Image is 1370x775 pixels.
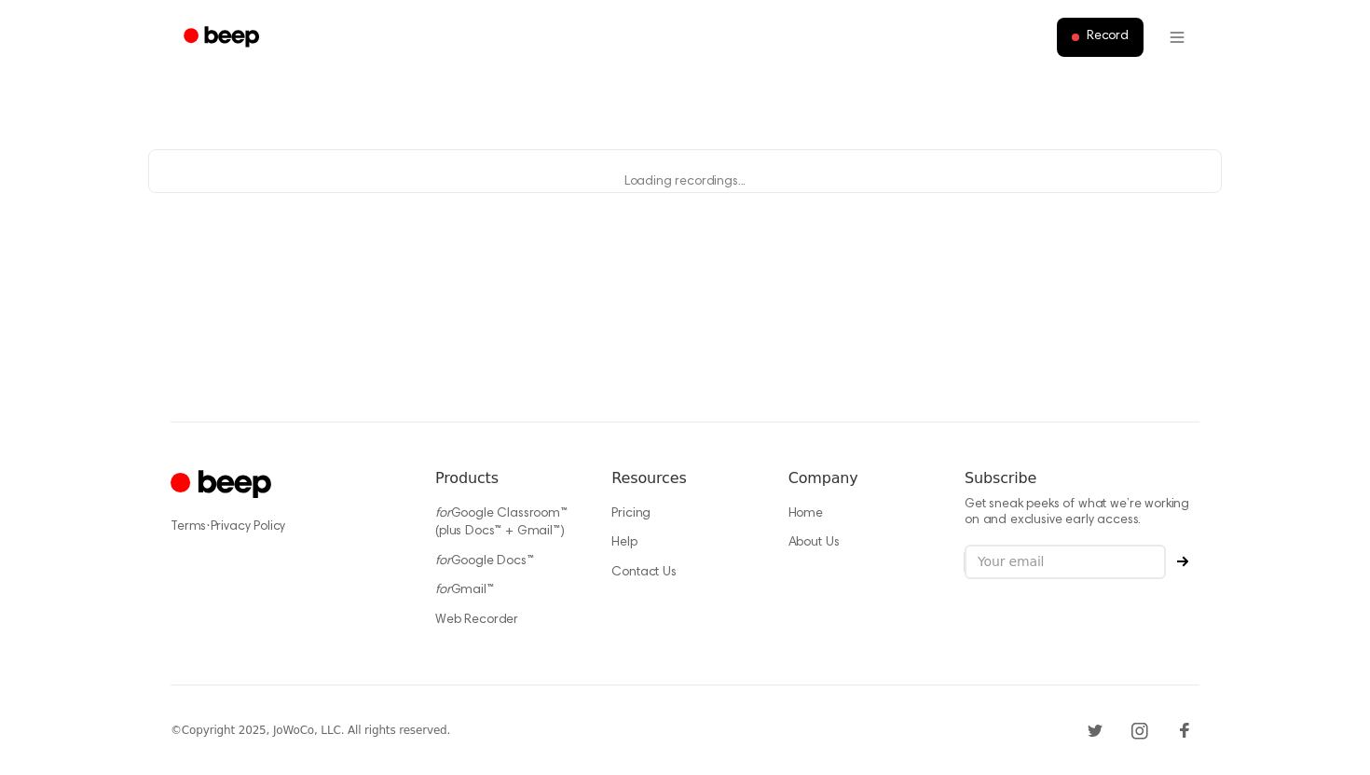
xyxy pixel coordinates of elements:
[435,555,534,568] a: forGoogle Docs™
[171,518,405,536] div: ·
[1080,715,1110,745] a: Twitter
[1155,15,1199,60] button: Open menu
[435,584,451,597] i: for
[435,467,582,490] h6: Products
[435,614,518,627] a: Web Recorder
[788,536,840,549] a: About Us
[611,507,651,520] a: Pricing
[788,467,935,490] h6: Company
[435,555,451,568] i: for
[611,536,637,549] a: Help
[1170,715,1199,745] a: Facebook
[211,520,286,533] a: Privacy Policy
[1166,556,1199,567] button: Subscribe
[1087,29,1129,46] span: Record
[171,20,276,56] a: Beep
[611,467,758,490] h6: Resources
[435,584,494,597] a: forGmail™
[788,507,823,520] a: Home
[171,722,450,739] div: © Copyright 2025, JoWoCo, LLC. All rights reserved.
[1057,18,1144,57] button: Record
[965,545,1166,580] input: Your email
[965,497,1199,530] p: Get sneak peeks of what we’re working on and exclusive early access.
[965,467,1199,490] h6: Subscribe
[1125,715,1155,745] a: Instagram
[611,566,676,579] a: Contact Us
[435,507,568,539] a: forGoogle Classroom™ (plus Docs™ + Gmail™)
[171,467,276,504] a: Cruip
[171,520,206,533] a: Terms
[435,507,451,520] i: for
[149,173,1221,192] p: Loading recordings...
